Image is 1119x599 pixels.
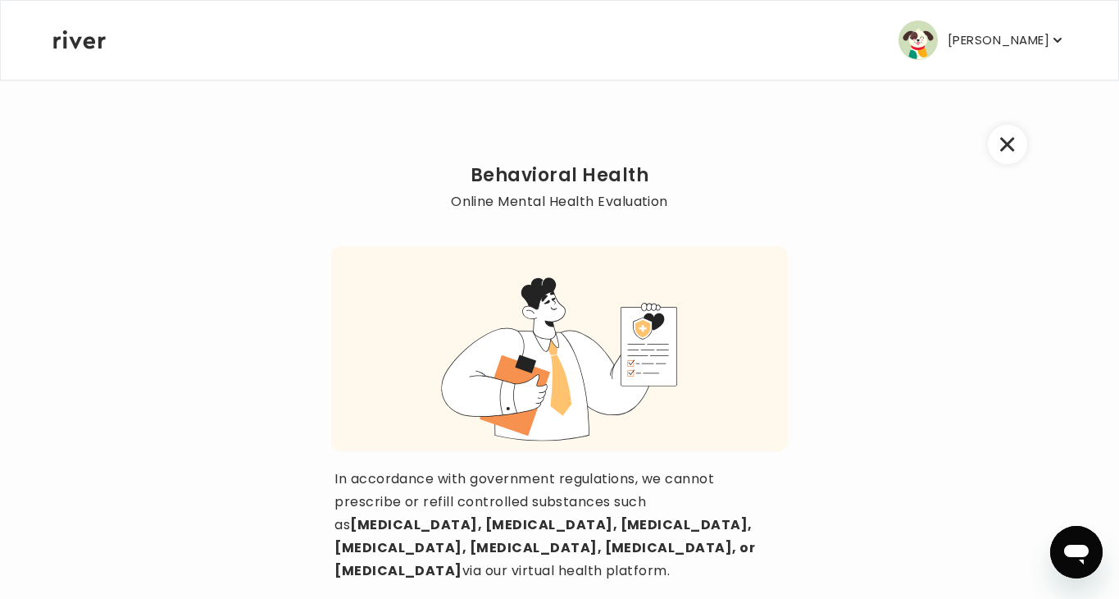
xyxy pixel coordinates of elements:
[334,468,785,583] p: In accordance with government regulations, we cannot prescribe or refill controlled substances su...
[898,21,1066,60] button: user avatar[PERSON_NAME]
[331,190,788,213] p: Online Mental Health Evaluation
[427,263,692,451] img: visit complete graphic
[1050,526,1103,578] iframe: Button to launch messaging window
[331,164,788,187] h2: Behavioral Health
[898,21,938,60] img: user avatar
[334,515,755,580] strong: [MEDICAL_DATA], [MEDICAL_DATA], [MEDICAL_DATA], [MEDICAL_DATA], [MEDICAL_DATA], [MEDICAL_DATA], o...
[948,29,1049,52] p: [PERSON_NAME]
